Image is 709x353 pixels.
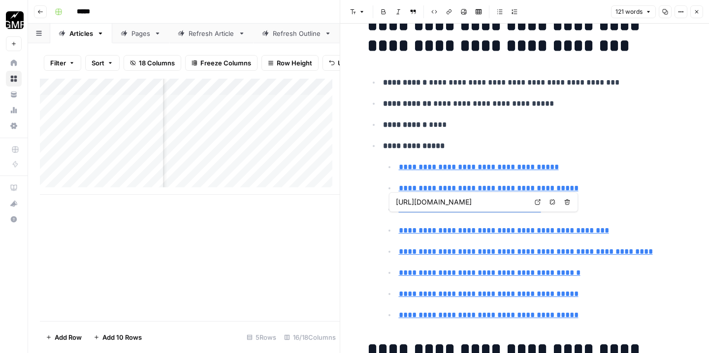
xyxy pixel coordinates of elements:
[55,332,82,342] span: Add Row
[88,329,148,345] button: Add 10 Rows
[6,71,22,87] a: Browse
[50,58,66,68] span: Filter
[92,58,104,68] span: Sort
[6,55,22,71] a: Home
[322,55,361,71] button: Undo
[6,118,22,134] a: Settings
[6,87,22,102] a: Your Data
[277,58,312,68] span: Row Height
[6,102,22,118] a: Usage
[615,7,643,16] span: 121 words
[6,196,21,211] div: What's new?
[189,29,234,38] div: Refresh Article
[6,8,22,32] button: Workspace: Growth Marketing Pro
[124,55,181,71] button: 18 Columns
[6,11,24,29] img: Growth Marketing Pro Logo
[139,58,175,68] span: 18 Columns
[200,58,251,68] span: Freeze Columns
[102,332,142,342] span: Add 10 Rows
[273,29,321,38] div: Refresh Outline
[6,180,22,196] a: AirOps Academy
[69,29,93,38] div: Articles
[131,29,150,38] div: Pages
[611,5,656,18] button: 121 words
[185,55,258,71] button: Freeze Columns
[6,196,22,211] button: What's new?
[169,24,254,43] a: Refresh Article
[261,55,319,71] button: Row Height
[243,329,280,345] div: 5 Rows
[40,329,88,345] button: Add Row
[6,211,22,227] button: Help + Support
[44,55,81,71] button: Filter
[254,24,340,43] a: Refresh Outline
[85,55,120,71] button: Sort
[112,24,169,43] a: Pages
[50,24,112,43] a: Articles
[280,329,340,345] div: 16/18 Columns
